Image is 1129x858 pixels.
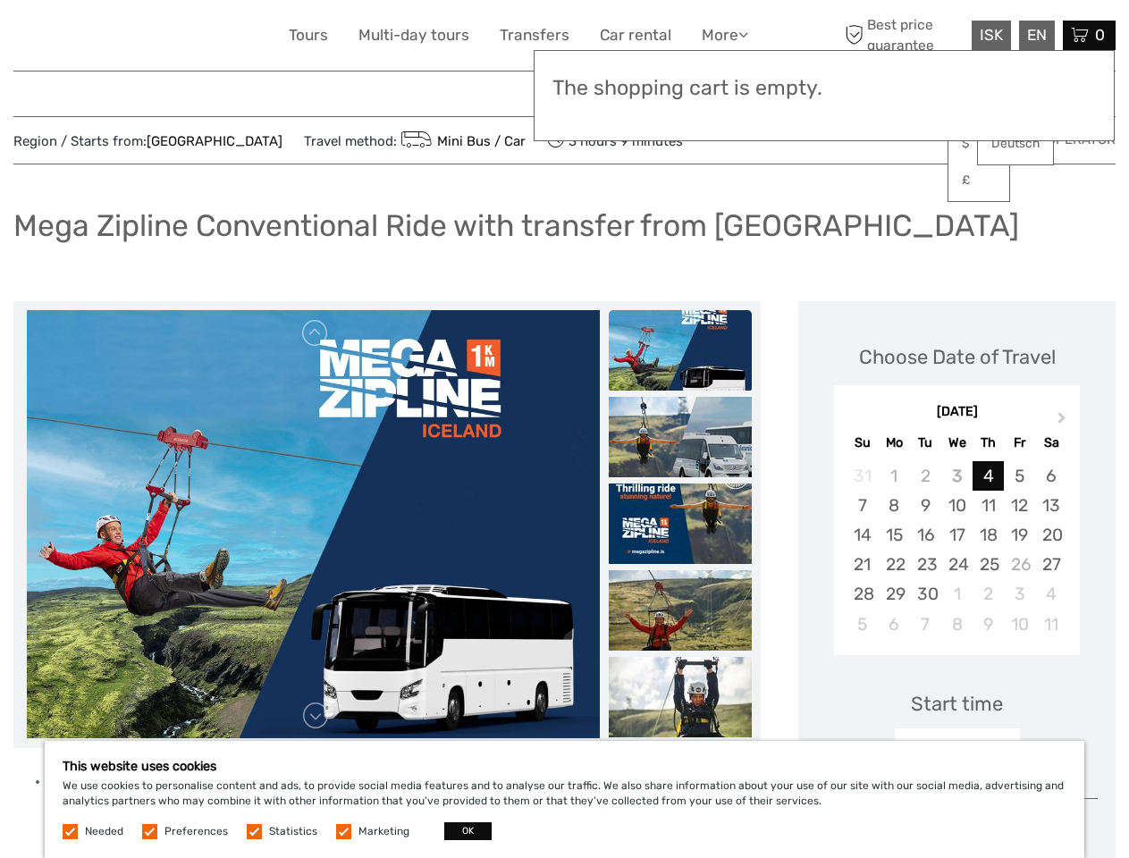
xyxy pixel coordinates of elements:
[500,22,569,48] a: Transfers
[948,164,1009,197] a: £
[910,610,941,639] div: Choose Tuesday, October 7th, 2025
[847,520,878,550] div: Choose Sunday, September 14th, 2025
[1004,520,1035,550] div: Choose Friday, September 19th, 2025
[1004,461,1035,491] div: Choose Friday, September 5th, 2025
[1035,550,1066,579] div: Choose Saturday, September 27th, 2025
[910,579,941,609] div: Choose Tuesday, September 30th, 2025
[847,461,878,491] div: Not available Sunday, August 31st, 2025
[1004,579,1035,609] div: Choose Friday, October 3rd, 2025
[1092,26,1108,44] span: 0
[609,657,752,737] img: 083397a75323400caf2d6c20723d62a9_slider_thumbnail.jpeg
[1004,610,1035,639] div: Choose Friday, October 10th, 2025
[910,431,941,455] div: Tu
[847,431,878,455] div: Su
[973,491,1004,520] div: Choose Thursday, September 11th, 2025
[980,26,1003,44] span: ISK
[879,550,910,579] div: Choose Monday, September 22nd, 2025
[859,343,1056,371] div: Choose Date of Travel
[910,461,941,491] div: Not available Tuesday, September 2nd, 2025
[1004,431,1035,455] div: Fr
[609,310,752,391] img: c13a9f1cfd4546148b35b73dd68a0900_slider_thumbnail.jpeg
[13,132,282,151] span: Region / Starts from:
[847,610,878,639] div: Choose Sunday, October 5th, 2025
[444,822,492,840] button: OK
[910,550,941,579] div: Choose Tuesday, September 23rd, 2025
[879,610,910,639] div: Choose Monday, October 6th, 2025
[304,128,526,153] span: Travel method:
[973,520,1004,550] div: Choose Thursday, September 18th, 2025
[941,491,973,520] div: Choose Wednesday, September 10th, 2025
[941,431,973,455] div: We
[839,461,1074,639] div: month 2025-09
[13,207,1019,244] h1: Mega Zipline Conventional Ride with transfer from [GEOGRAPHIC_DATA]
[1035,610,1066,639] div: Choose Saturday, October 11th, 2025
[1035,431,1066,455] div: Sa
[289,22,328,48] a: Tours
[600,22,671,48] a: Car rental
[941,610,973,639] div: Choose Wednesday, October 8th, 2025
[1035,461,1066,491] div: Choose Saturday, September 6th, 2025
[948,128,1009,160] a: $
[973,610,1004,639] div: Choose Thursday, October 9th, 2025
[358,22,469,48] a: Multi-day tours
[879,520,910,550] div: Choose Monday, September 15th, 2025
[1035,579,1066,609] div: Choose Saturday, October 4th, 2025
[25,31,202,46] p: We're away right now. Please check back later!
[941,579,973,609] div: Choose Wednesday, October 1st, 2025
[847,491,878,520] div: Choose Sunday, September 7th, 2025
[1035,491,1066,520] div: Choose Saturday, September 13th, 2025
[269,824,317,839] label: Statistics
[973,550,1004,579] div: Choose Thursday, September 25th, 2025
[63,759,1066,774] h5: This website uses cookies
[973,579,1004,609] div: Choose Thursday, October 2nd, 2025
[1049,408,1078,436] button: Next Month
[973,431,1004,455] div: Th
[910,491,941,520] div: Choose Tuesday, September 9th, 2025
[840,15,967,55] span: Best price guarantee
[879,491,910,520] div: Choose Monday, September 8th, 2025
[1004,550,1035,579] div: Not available Friday, September 26th, 2025
[1019,21,1055,50] div: EN
[85,824,123,839] label: Needed
[147,133,282,149] a: [GEOGRAPHIC_DATA]
[358,824,409,839] label: Marketing
[1004,491,1035,520] div: Choose Friday, September 12th, 2025
[847,579,878,609] div: Choose Sunday, September 28th, 2025
[910,520,941,550] div: Choose Tuesday, September 16th, 2025
[1035,520,1066,550] div: Choose Saturday, September 20th, 2025
[206,28,227,49] button: Open LiveChat chat widget
[941,520,973,550] div: Choose Wednesday, September 17th, 2025
[941,461,973,491] div: Not available Wednesday, September 3rd, 2025
[879,431,910,455] div: Mo
[941,550,973,579] div: Choose Wednesday, September 24th, 2025
[609,397,752,477] img: 8e5dbcdbf4084457b854e0be03814859_slider_thumbnail.png
[911,690,1003,718] div: Start time
[397,133,526,149] a: Mini Bus / Car
[834,403,1080,422] div: [DATE]
[978,128,1053,160] a: Deutsch
[973,461,1004,491] div: Choose Thursday, September 4th, 2025
[45,741,1084,858] div: We use cookies to personalise content and ads, to provide social media features and to analyse ou...
[879,461,910,491] div: Not available Monday, September 1st, 2025
[552,76,1096,101] h3: The shopping cart is empty.
[702,22,748,48] a: More
[879,579,910,609] div: Choose Monday, September 29th, 2025
[895,728,1020,770] div: 09:00
[609,570,752,651] img: 21e865ce806d4d039173f4232287846e_slider_thumbnail.jpeg
[847,550,878,579] div: Choose Sunday, September 21st, 2025
[609,484,752,564] img: d5e0314472fc4cfe862c14b87a74a7b2_slider_thumbnail.jpeg
[164,824,228,839] label: Preferences
[27,310,599,739] img: c13a9f1cfd4546148b35b73dd68a0900_main_slider.jpeg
